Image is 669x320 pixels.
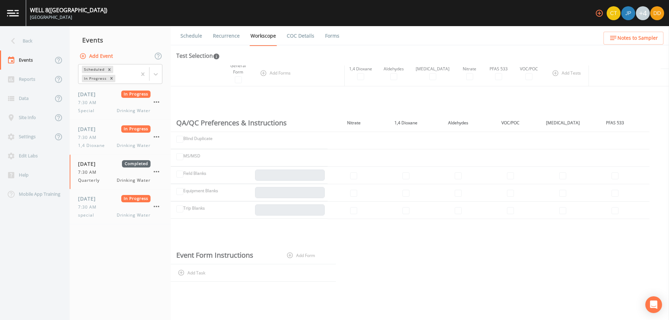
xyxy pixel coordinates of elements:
[537,114,589,132] th: [MEDICAL_DATA]
[606,6,621,20] div: Chris Tobin
[117,142,151,149] span: Drinking Water
[432,114,484,132] th: Aldehydes
[645,296,662,313] div: Open Intercom Messenger
[617,34,658,42] span: Notes to Sampler
[183,205,205,211] label: Trip Blanks
[117,108,151,114] span: Drinking Water
[78,134,101,141] span: 7:30 AM
[106,66,113,73] div: Remove Scheduled
[108,75,115,82] div: Remove In Progress
[117,177,151,184] span: Drinking Water
[78,142,109,149] span: 1,4 Dioxane
[621,6,636,20] div: Joshua gere Paul
[650,6,664,20] img: 7d98d358f95ebe5908e4de0cdde0c501
[78,212,98,218] span: special
[78,108,99,114] span: Special
[70,155,171,189] a: [DATE]Completed7:30 AMQuarterlyDrinking Water
[176,52,220,60] div: Test Selection
[70,120,171,155] a: [DATE]In Progress7:30 AM1,4 DioxaneDrinking Water
[457,66,482,72] div: Nitrate
[121,125,151,133] span: In Progress
[324,26,340,46] a: Forms
[121,91,151,98] span: In Progress
[70,189,171,224] a: [DATE]In Progress7:30 AMspecialDrinking Water
[487,66,509,72] div: PFAS 533
[78,169,101,175] span: 7:30 AM
[636,6,650,20] div: +4
[82,66,106,73] div: Scheduled
[78,204,101,210] span: 7:30 AM
[607,6,621,20] img: 7f2cab73c0e50dc3fbb7023805f649db
[183,153,200,159] label: MS/MSD
[78,160,101,167] span: [DATE]
[30,6,107,14] div: WELL 8 ([GEOGRAPHIC_DATA])
[171,114,328,132] th: QA/QC Preferences & Instructions
[70,31,171,49] div: Events
[183,135,213,142] label: Blind Duplicate
[213,53,220,60] svg: In this section you'll be able to select the analytical test to run, based on the media type, and...
[286,26,315,46] a: COC Details
[117,212,151,218] span: Drinking Water
[30,14,107,21] div: [GEOGRAPHIC_DATA]
[78,195,101,202] span: [DATE]
[379,66,408,72] div: Aldehydes
[171,247,275,264] th: Event Form Instructions
[347,66,374,72] div: 1,4 Dioxane
[78,50,116,63] button: Add Event
[484,114,537,132] th: VOC/POC
[589,114,641,132] th: PFAS 533
[414,66,452,72] div: [MEDICAL_DATA]
[70,85,171,120] a: [DATE]In Progress7:30 AMSpecialDrinking Water
[183,188,218,194] label: Equipment Blanks
[225,63,251,75] div: General Form
[183,170,206,177] label: Field Blanks
[122,160,151,167] span: Completed
[78,100,101,106] span: 7:30 AM
[78,177,104,184] span: Quarterly
[179,26,203,46] a: Schedule
[78,125,101,133] span: [DATE]
[7,10,19,16] img: logo
[249,26,277,46] a: Workscope
[78,91,101,98] span: [DATE]
[82,75,108,82] div: In Progress
[621,6,635,20] img: 41241ef155101aa6d92a04480b0d0000
[328,114,380,132] th: Nitrate
[380,114,432,132] th: 1,4 Dioxane
[515,66,543,72] div: VOC/POC
[603,32,663,45] button: Notes to Sampler
[212,26,241,46] a: Recurrence
[121,195,151,202] span: In Progress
